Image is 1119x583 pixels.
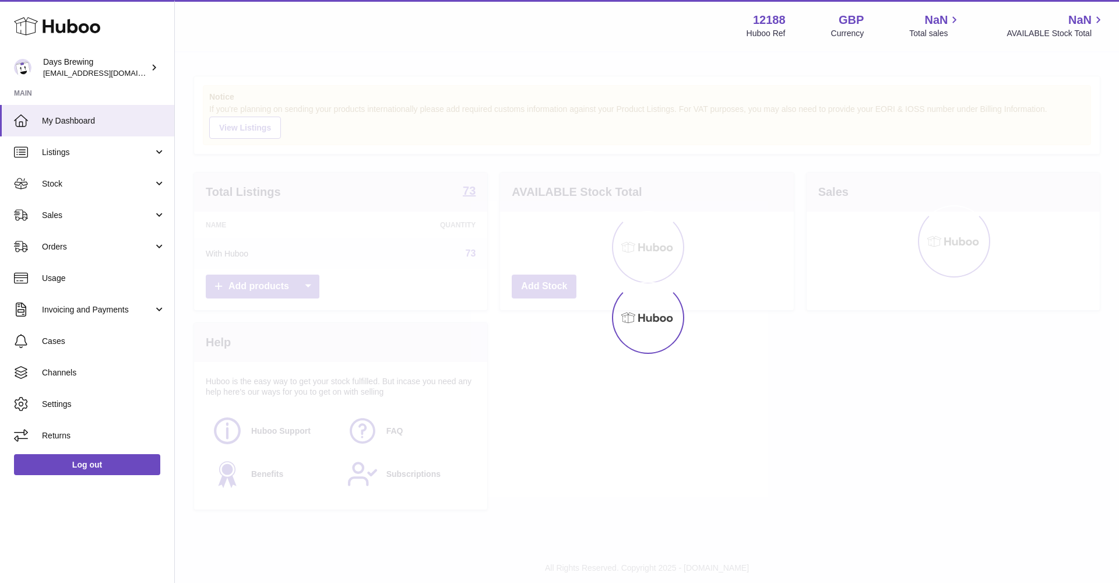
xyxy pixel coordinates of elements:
[42,399,166,410] span: Settings
[42,304,153,315] span: Invoicing and Payments
[909,12,961,39] a: NaN Total sales
[42,367,166,378] span: Channels
[43,68,171,78] span: [EMAIL_ADDRESS][DOMAIN_NAME]
[42,241,153,252] span: Orders
[909,28,961,39] span: Total sales
[14,454,160,475] a: Log out
[42,115,166,127] span: My Dashboard
[924,12,948,28] span: NaN
[42,273,166,284] span: Usage
[753,12,786,28] strong: 12188
[14,59,31,76] img: victoria@daysbrewing.com
[42,210,153,221] span: Sales
[1068,12,1092,28] span: NaN
[42,430,166,441] span: Returns
[43,57,148,79] div: Days Brewing
[831,28,864,39] div: Currency
[42,147,153,158] span: Listings
[42,336,166,347] span: Cases
[839,12,864,28] strong: GBP
[42,178,153,189] span: Stock
[1007,12,1105,39] a: NaN AVAILABLE Stock Total
[1007,28,1105,39] span: AVAILABLE Stock Total
[747,28,786,39] div: Huboo Ref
